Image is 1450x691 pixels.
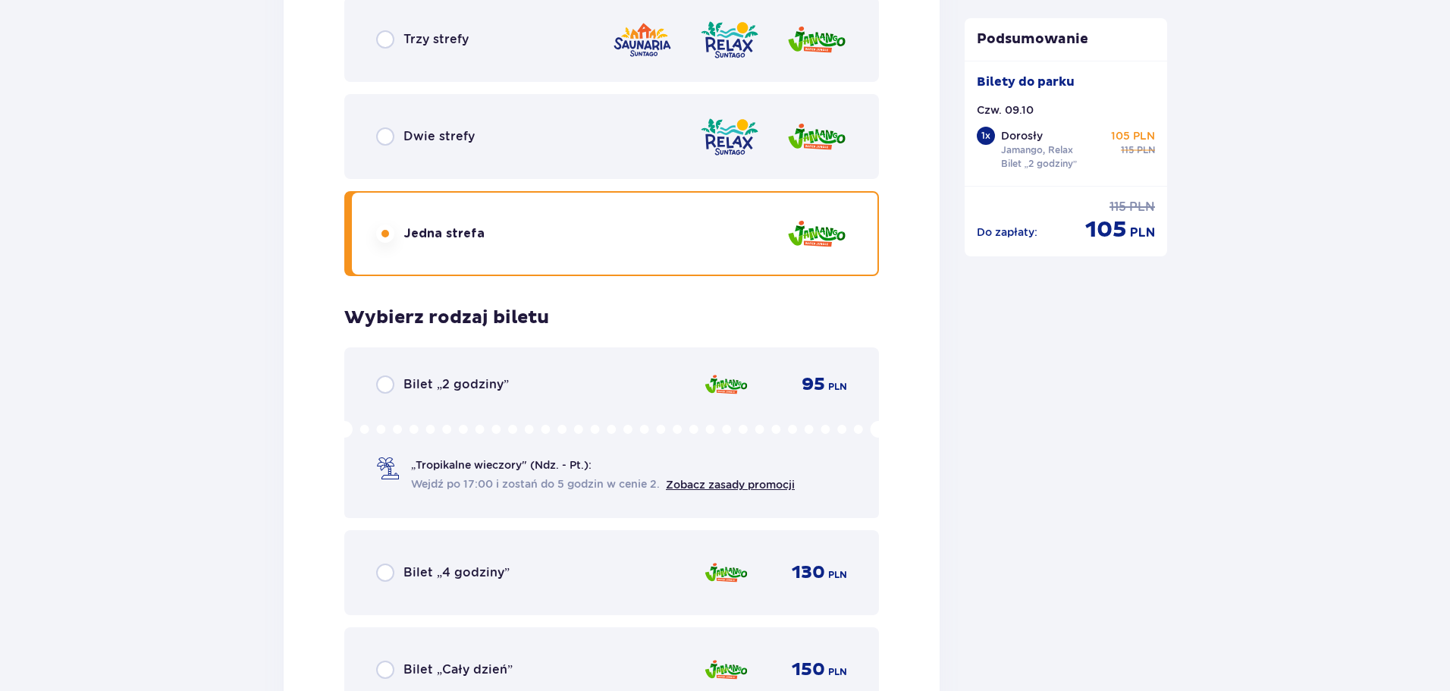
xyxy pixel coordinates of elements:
[792,561,825,584] span: 130
[802,373,825,396] span: 95
[1129,199,1155,215] span: PLN
[1001,157,1078,171] p: Bilet „2 godziny”
[344,306,549,329] h3: Wybierz rodzaj biletu
[786,18,847,61] img: Jamango
[704,654,749,686] img: Jamango
[828,568,847,582] span: PLN
[411,476,660,492] span: Wejdź po 17:00 i zostań do 5 godzin w cenie 2.
[403,128,475,145] span: Dwie strefy
[977,102,1034,118] p: Czw. 09.10
[792,658,825,681] span: 150
[666,479,795,491] a: Zobacz zasady promocji
[403,31,469,48] span: Trzy strefy
[403,225,485,242] span: Jedna strefa
[1137,143,1155,157] span: PLN
[1111,128,1155,143] p: 105 PLN
[977,74,1075,90] p: Bilety do parku
[1085,215,1127,244] span: 105
[699,115,760,159] img: Relax
[704,557,749,589] img: Jamango
[403,661,513,678] span: Bilet „Cały dzień”
[403,564,510,581] span: Bilet „4 godziny”
[403,376,509,393] span: Bilet „2 godziny”
[411,457,592,473] span: „Tropikalne wieczory" (Ndz. - Pt.):
[786,212,847,256] img: Jamango
[1001,143,1073,157] p: Jamango, Relax
[1001,128,1043,143] p: Dorosły
[699,18,760,61] img: Relax
[828,380,847,394] span: PLN
[828,665,847,679] span: PLN
[704,369,749,400] img: Jamango
[977,225,1037,240] p: Do zapłaty :
[1130,225,1155,241] span: PLN
[977,127,995,145] div: 1 x
[1121,143,1134,157] span: 115
[612,18,673,61] img: Saunaria
[1109,199,1126,215] span: 115
[965,30,1168,49] p: Podsumowanie
[786,115,847,159] img: Jamango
